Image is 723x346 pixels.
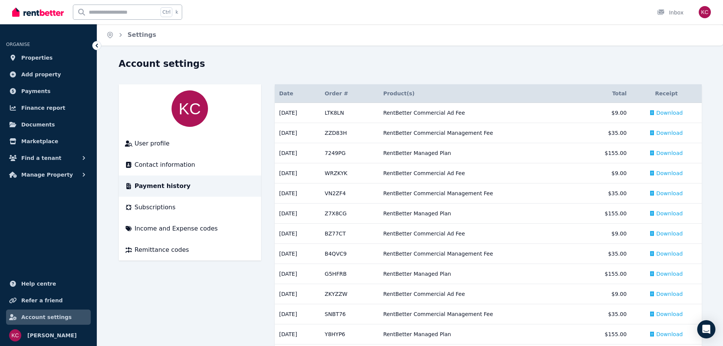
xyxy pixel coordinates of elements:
[21,120,55,129] span: Documents
[21,53,53,62] span: Properties
[6,117,91,132] a: Documents
[6,42,30,47] span: ORGANISE
[6,150,91,166] button: Find a tenant
[275,224,320,244] td: [DATE]
[656,290,683,298] span: Download
[175,9,178,15] span: k
[383,290,575,298] div: RentBetter Commercial Ad Fee
[6,67,91,82] a: Add property
[657,9,684,16] div: Inbox
[21,103,65,112] span: Finance report
[579,204,631,224] td: $155.00
[275,264,320,284] td: [DATE]
[383,190,575,197] div: RentBetter Commercial Management Fee
[656,190,683,197] span: Download
[21,279,56,288] span: Help centre
[579,304,631,324] td: $35.00
[21,137,58,146] span: Marketplace
[656,330,683,338] span: Download
[275,183,320,204] td: [DATE]
[97,24,165,46] nav: Breadcrumb
[383,129,575,137] div: RentBetter Commercial Management Fee
[320,324,379,344] td: Y8HYP6
[6,310,91,325] a: Account settings
[320,163,379,183] td: WRZKYK
[275,123,320,143] td: [DATE]
[125,139,255,148] a: User profile
[135,203,176,212] span: Subscriptions
[579,163,631,183] td: $9.00
[6,293,91,308] a: Refer a friend
[320,204,379,224] td: Z7X8CG
[172,90,208,127] img: Krystal Carew
[379,84,579,103] th: Product(s)
[275,143,320,163] td: [DATE]
[656,149,683,157] span: Download
[6,167,91,182] button: Manage Property
[275,84,320,103] th: Date
[275,204,320,224] td: [DATE]
[135,139,170,148] span: User profile
[656,129,683,137] span: Download
[275,284,320,304] td: [DATE]
[275,304,320,324] td: [DATE]
[320,244,379,264] td: B4QVC9
[656,210,683,217] span: Download
[21,70,61,79] span: Add property
[383,230,575,237] div: RentBetter Commercial Ad Fee
[697,320,715,338] div: Open Intercom Messenger
[125,182,255,191] a: Payment history
[135,182,191,191] span: Payment history
[161,7,172,17] span: Ctrl
[579,264,631,284] td: $155.00
[383,210,575,217] div: RentBetter Managed Plan
[320,103,379,123] td: LTK8LN
[12,6,64,18] img: RentBetter
[119,58,205,70] h1: Account settings
[656,270,683,278] span: Download
[383,169,575,177] div: RentBetter Commercial Ad Fee
[125,160,255,169] a: Contact information
[579,183,631,204] td: $35.00
[6,84,91,99] a: Payments
[320,143,379,163] td: 7249PG
[699,6,711,18] img: Krystal Carew
[135,245,189,254] span: Remittance codes
[383,330,575,338] div: RentBetter Managed Plan
[383,149,575,157] div: RentBetter Managed Plan
[656,310,683,318] span: Download
[6,100,91,115] a: Finance report
[579,143,631,163] td: $155.00
[320,224,379,244] td: BZ77CT
[579,284,631,304] td: $9.00
[320,304,379,324] td: SNBT76
[579,224,631,244] td: $9.00
[27,331,77,340] span: [PERSON_NAME]
[656,230,683,237] span: Download
[6,134,91,149] a: Marketplace
[125,245,255,254] a: Remittance codes
[275,324,320,344] td: [DATE]
[320,264,379,284] td: G5HFRB
[579,103,631,123] td: $9.00
[579,244,631,264] td: $35.00
[125,203,255,212] a: Subscriptions
[21,87,50,96] span: Payments
[631,84,701,103] th: Receipt
[579,324,631,344] td: $155.00
[579,123,631,143] td: $35.00
[383,270,575,278] div: RentBetter Managed Plan
[21,313,72,322] span: Account settings
[21,296,63,305] span: Refer a friend
[320,284,379,304] td: ZKYZZW
[135,160,195,169] span: Contact information
[656,169,683,177] span: Download
[579,84,631,103] th: Total
[9,329,21,341] img: Krystal Carew
[275,163,320,183] td: [DATE]
[6,50,91,65] a: Properties
[275,103,320,123] td: [DATE]
[320,183,379,204] td: VN2ZF4
[383,310,575,318] div: RentBetter Commercial Management Fee
[125,224,255,233] a: Income and Expense codes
